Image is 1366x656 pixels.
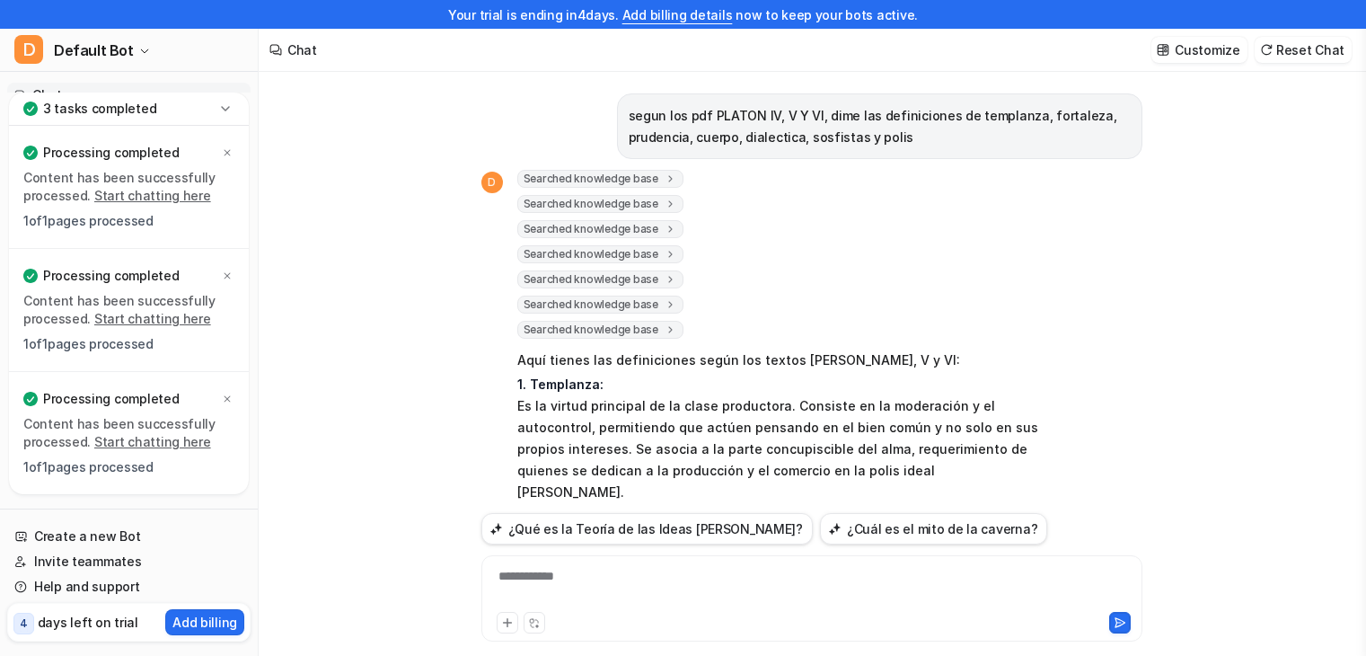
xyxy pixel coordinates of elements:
a: Invite teammates [7,549,251,574]
span: Searched knowledge base [517,321,683,339]
button: ¿Qué es la Teoría de las Ideas [PERSON_NAME]? [481,513,813,545]
p: days left on trial [38,613,138,632]
img: customize [1157,43,1169,57]
p: Content has been successfully processed. [23,415,234,451]
p: 4 [20,616,28,632]
p: 3 tasks completed [43,100,156,118]
a: Chat [7,83,251,108]
a: Start chatting here [94,311,211,326]
button: ¿Cuál es el mito de la caverna? [820,513,1047,545]
p: Content has been successfully processed. [23,292,234,328]
p: Add billing [172,613,237,632]
span: Searched knowledge base [517,270,683,288]
span: Searched knowledge base [517,170,683,188]
button: Customize [1151,37,1247,63]
p: Content has been successfully processed. [23,169,234,205]
p: 1 of 1 pages processed [23,458,234,476]
span: D [481,172,503,193]
p: Processing completed [43,144,179,162]
a: Create a new Bot [7,524,251,549]
span: D [14,35,43,64]
p: Aquí tienes las definiciones según los textos [PERSON_NAME], V y VI: [517,350,1043,371]
img: reset [1260,43,1273,57]
p: Processing completed [43,390,179,408]
a: Help and support [7,574,251,599]
span: Default Bot [54,38,134,63]
a: Start chatting here [94,434,211,449]
button: Add billing [165,609,244,635]
span: Searched knowledge base [517,195,683,213]
p: Es la virtud principal de la clase productora. Consiste en la moderación y el autocontrol, permit... [517,374,1043,568]
strong: 1. Templanza: [517,377,604,392]
p: Processing completed [43,267,179,285]
a: Start chatting here [94,188,211,203]
p: segun los pdf PLATON IV, V Y VI, dime las definiciones de templanza, fortaleza, prudencia, cuerpo... [629,105,1131,148]
p: 1 of 1 pages processed [23,212,234,230]
span: Searched knowledge base [517,296,683,314]
p: 1 of 1 pages processed [23,335,234,353]
button: Reset Chat [1255,37,1352,63]
p: Customize [1175,40,1239,59]
span: Searched knowledge base [517,245,683,263]
span: Searched knowledge base [517,220,683,238]
a: Add billing details [622,7,733,22]
div: Chat [287,40,317,59]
